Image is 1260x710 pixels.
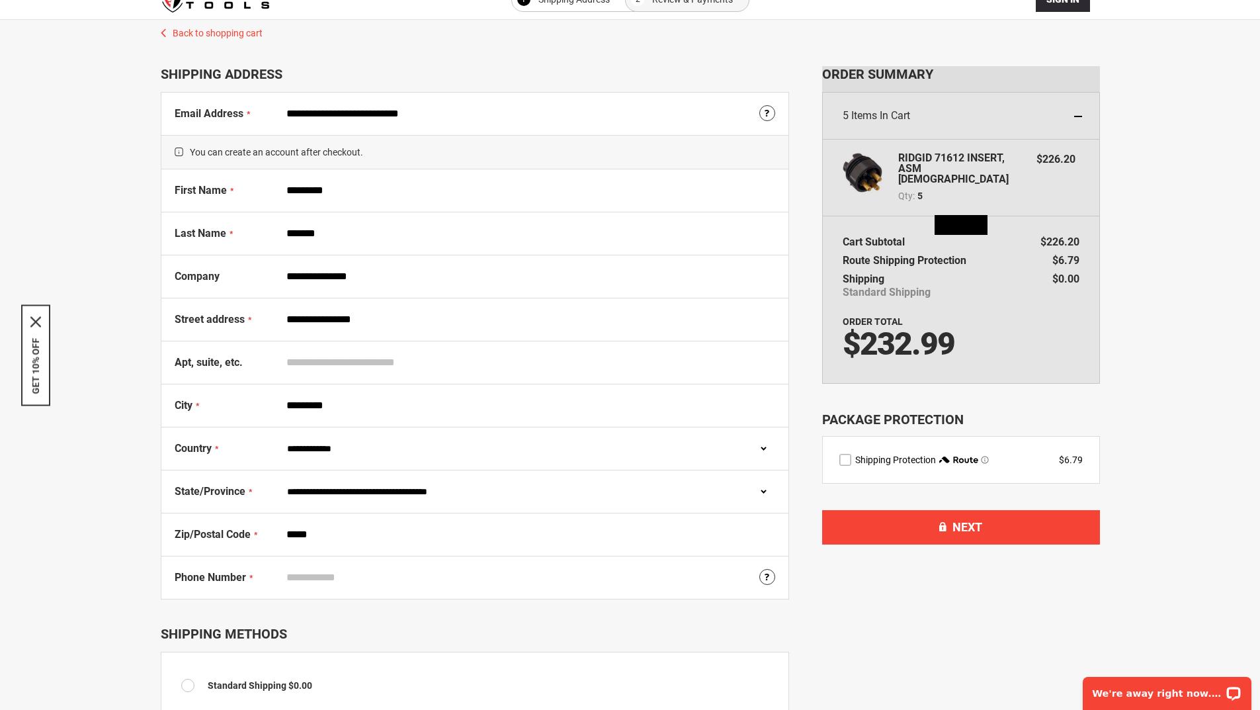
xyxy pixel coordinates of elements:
[175,107,243,120] span: Email Address
[175,313,245,326] span: Street address
[30,316,41,327] svg: close icon
[147,20,1113,40] a: Back to shopping cart
[175,356,243,369] span: Apt, suite, etc.
[935,215,987,235] img: Loading...
[161,135,788,169] span: You can create an account after checkout.
[175,442,212,455] span: Country
[288,680,312,691] span: $0.00
[822,410,1100,429] div: Package Protection
[175,485,245,498] span: State/Province
[30,316,41,327] button: Close
[175,227,226,240] span: Last Name
[855,455,936,465] span: Shipping Protection
[175,399,192,412] span: City
[1059,453,1083,466] div: $6.79
[208,680,286,691] span: Standard Shipping
[839,453,1083,466] div: route shipping protection selector element
[175,184,227,197] span: First Name
[952,520,982,534] span: Next
[1074,668,1260,710] iframe: LiveChat chat widget
[30,337,41,394] button: GET 10% OFF
[822,510,1100,545] button: Next
[175,571,246,584] span: Phone Number
[175,528,251,541] span: Zip/Postal Code
[981,456,989,464] span: Learn more
[175,270,220,283] span: Company
[161,66,789,82] div: Shipping Address
[161,626,789,642] div: Shipping Methods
